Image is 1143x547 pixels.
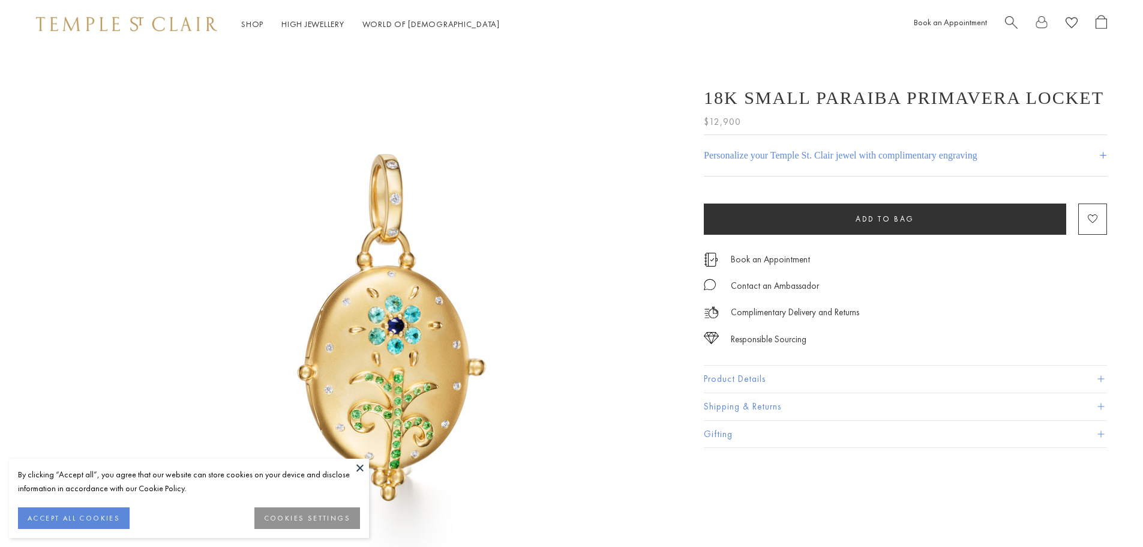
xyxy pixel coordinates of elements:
[241,19,263,29] a: ShopShop
[731,305,859,320] p: Complimentary Delivery and Returns
[241,17,500,32] nav: Main navigation
[281,19,344,29] a: High JewelleryHigh Jewellery
[1099,144,1107,166] h4: +
[704,421,1107,448] button: Gifting
[362,19,500,29] a: World of [DEMOGRAPHIC_DATA]World of [DEMOGRAPHIC_DATA]
[704,332,719,344] img: icon_sourcing.svg
[1083,491,1131,535] iframe: Gorgias live chat messenger
[704,253,718,267] img: icon_appointment.svg
[36,17,217,31] img: Temple St. Clair
[856,214,914,224] span: Add to bag
[704,204,1066,235] button: Add to bag
[704,305,719,320] img: icon_delivery.svg
[914,17,987,28] a: Book an Appointment
[704,279,716,291] img: MessageIcon-01_2.svg
[1005,15,1018,34] a: Search
[731,279,819,294] div: Contact an Ambassador
[731,332,806,347] div: Responsible Sourcing
[1096,15,1107,34] a: Open Shopping Bag
[1066,15,1078,34] a: View Wishlist
[704,88,1104,108] h1: 18K Small Paraiba Primavera Locket
[254,507,360,529] button: COOKIES SETTINGS
[704,114,741,130] span: $12,900
[731,253,810,266] a: Book an Appointment
[18,507,130,529] button: ACCEPT ALL COOKIES
[704,393,1107,420] button: Shipping & Returns
[18,468,360,495] div: By clicking “Accept all”, you agree that our website can store cookies on your device and disclos...
[704,366,1107,393] button: Product Details
[704,148,977,163] h4: Personalize your Temple St. Clair jewel with complimentary engraving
